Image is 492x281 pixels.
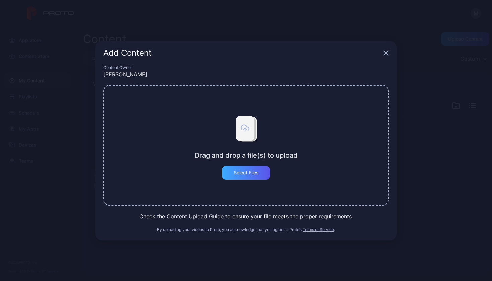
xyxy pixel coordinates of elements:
[195,151,298,159] div: Drag and drop a file(s) to upload
[103,212,389,220] div: Check the to ensure your file meets the proper requirements.
[167,212,224,220] button: Content Upload Guide
[234,170,259,175] div: Select Files
[103,227,389,232] div: By uploading your videos to Proto, you acknowledge that you agree to Proto’s .
[303,227,334,232] button: Terms of Service
[222,166,270,180] button: Select Files
[103,65,389,70] div: Content Owner
[103,49,381,57] div: Add Content
[103,70,389,78] div: [PERSON_NAME]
